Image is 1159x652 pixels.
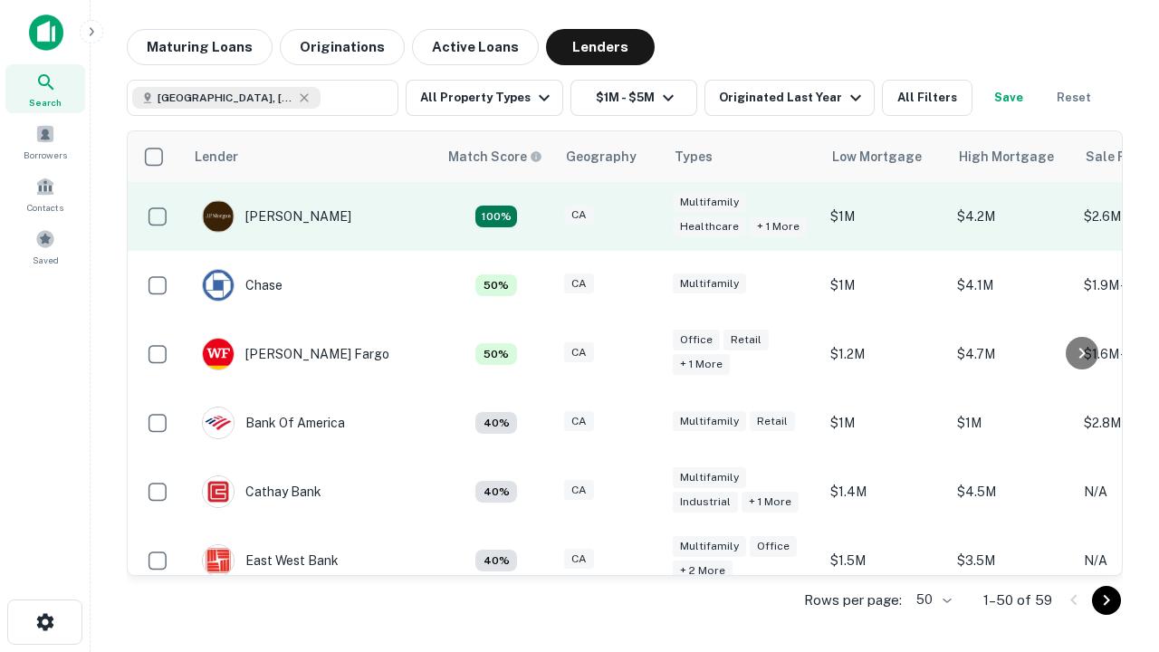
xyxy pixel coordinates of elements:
div: CA [564,411,594,432]
iframe: Chat Widget [1068,507,1159,594]
div: Bank Of America [202,407,345,439]
div: Retail [723,330,769,350]
td: $1M [821,251,948,320]
div: Multifamily [673,467,746,488]
div: + 1 more [750,216,807,237]
div: Healthcare [673,216,746,237]
th: Lender [184,131,437,182]
a: Search [5,64,85,113]
span: Borrowers [24,148,67,162]
td: $4.5M [948,457,1075,526]
div: Multifamily [673,273,746,294]
button: Save your search to get updates of matches that match your search criteria. [980,80,1038,116]
th: Low Mortgage [821,131,948,182]
img: picture [203,270,234,301]
div: Originated Last Year [719,87,867,109]
div: Matching Properties: 5, hasApolloMatch: undefined [475,274,517,296]
img: picture [203,407,234,438]
a: Borrowers [5,117,85,166]
th: Capitalize uses an advanced AI algorithm to match your search with the best lender. The match sco... [437,131,555,182]
td: $4.2M [948,182,1075,251]
button: Maturing Loans [127,29,273,65]
td: $4.7M [948,320,1075,388]
div: CA [564,549,594,570]
button: Go to next page [1092,586,1121,615]
div: 50 [909,587,954,613]
div: Matching Properties: 4, hasApolloMatch: undefined [475,412,517,434]
div: CA [564,273,594,294]
div: + 2 more [673,561,733,581]
img: capitalize-icon.png [29,14,63,51]
div: Low Mortgage [832,146,922,168]
div: Capitalize uses an advanced AI algorithm to match your search with the best lender. The match sco... [448,147,542,167]
h6: Match Score [448,147,539,167]
div: Matching Properties: 5, hasApolloMatch: undefined [475,343,517,365]
button: Originations [280,29,405,65]
button: Active Loans [412,29,539,65]
div: [PERSON_NAME] Fargo [202,338,389,370]
div: Cathay Bank [202,475,321,508]
td: $3.5M [948,526,1075,595]
img: picture [203,476,234,507]
button: $1M - $5M [570,80,697,116]
div: Matching Properties: 4, hasApolloMatch: undefined [475,481,517,503]
div: Office [673,330,720,350]
th: High Mortgage [948,131,1075,182]
a: Saved [5,222,85,271]
a: Contacts [5,169,85,218]
img: picture [203,339,234,369]
button: Lenders [546,29,655,65]
img: picture [203,545,234,576]
div: CA [564,342,594,363]
img: picture [203,201,234,232]
th: Types [664,131,821,182]
div: [PERSON_NAME] [202,200,351,233]
button: All Property Types [406,80,563,116]
button: Reset [1045,80,1103,116]
div: CA [564,205,594,225]
td: $1M [821,388,948,457]
div: + 1 more [742,492,799,513]
th: Geography [555,131,664,182]
div: Industrial [673,492,738,513]
button: All Filters [882,80,972,116]
div: Geography [566,146,637,168]
div: Multifamily [673,192,746,213]
div: Multifamily [673,411,746,432]
p: 1–50 of 59 [983,590,1052,611]
div: Chase [202,269,283,302]
span: Search [29,95,62,110]
div: Multifamily [673,536,746,557]
div: Matching Properties: 4, hasApolloMatch: undefined [475,550,517,571]
td: $1.5M [821,526,948,595]
div: High Mortgage [959,146,1054,168]
td: $1.2M [821,320,948,388]
div: Office [750,536,797,557]
td: $4.1M [948,251,1075,320]
span: [GEOGRAPHIC_DATA], [GEOGRAPHIC_DATA], [GEOGRAPHIC_DATA] [158,90,293,106]
div: Retail [750,411,795,432]
td: $1.4M [821,457,948,526]
div: Types [675,146,713,168]
div: Lender [195,146,238,168]
button: Originated Last Year [704,80,875,116]
span: Contacts [27,200,63,215]
div: East West Bank [202,544,339,577]
div: Matching Properties: 18, hasApolloMatch: undefined [475,206,517,227]
p: Rows per page: [804,590,902,611]
div: + 1 more [673,354,730,375]
td: $1M [821,182,948,251]
span: Saved [33,253,59,267]
div: CA [564,480,594,501]
td: $1M [948,388,1075,457]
